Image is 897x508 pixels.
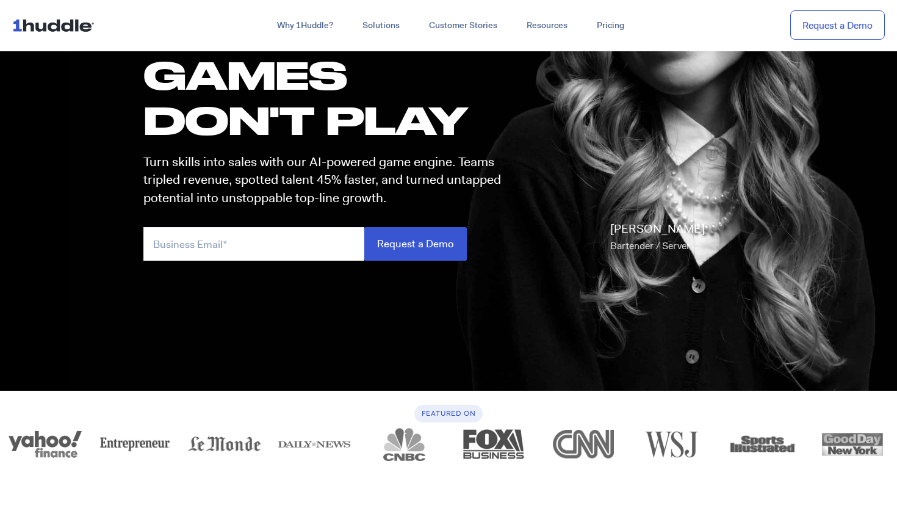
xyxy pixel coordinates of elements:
[718,427,807,461] div: 5 of 12
[182,427,267,461] img: logo_lemonde
[143,227,364,261] input: Business Email*
[541,427,626,461] img: logo_cnn
[807,427,897,461] a: logo_goodday
[610,220,705,255] p: [PERSON_NAME]
[262,15,348,37] a: Why 1Huddle?
[451,427,536,461] img: logo_fox
[414,15,512,37] a: Customer Stories
[272,427,357,461] img: logo_dailynews
[718,427,807,461] a: logo_sports
[269,427,359,461] a: logo_dailynews
[628,427,718,461] a: logo_wsj
[720,427,805,461] img: logo_sports
[359,427,448,461] a: logo_cnbc
[179,427,269,461] div: 11 of 12
[414,405,483,423] h6: Featured On
[90,427,179,461] div: 10 of 12
[364,227,467,261] input: Request a Demo
[538,427,628,461] div: 3 of 12
[630,427,716,461] img: logo_wsj
[448,427,538,461] a: logo_fox
[179,427,269,461] a: logo_lemonde
[361,427,447,461] img: logo_cnbc
[448,427,538,461] div: 2 of 12
[269,427,359,461] div: 12 of 12
[2,427,88,461] img: logo_yahoo
[610,239,690,252] span: Bartender / Server
[143,153,512,207] p: Turn skills into sales with our AI-powered game engine. Teams tripled revenue, spotted talent 45%...
[359,427,448,461] div: 1 of 12
[12,13,99,37] img: ...
[790,10,885,40] a: Request a Demo
[628,427,718,461] div: 4 of 12
[92,427,178,461] img: logo_entrepreneur
[143,8,512,142] h1: these GAMES DON'T PLAY
[512,15,582,37] a: Resources
[348,15,414,37] a: Solutions
[90,427,179,461] a: logo_entrepreneur
[807,427,897,461] div: 6 of 12
[538,427,628,461] a: logo_cnn
[582,15,639,37] a: Pricing
[810,427,895,461] img: logo_goodday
